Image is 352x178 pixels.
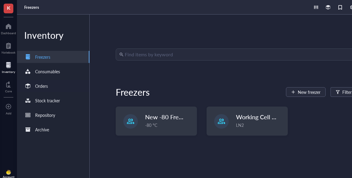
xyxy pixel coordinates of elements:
[342,89,352,95] div: Filter
[17,94,89,107] a: Stock tracker
[17,29,89,41] div: Inventory
[6,170,11,175] img: da48f3c6-a43e-4a2d-aade-5eac0d93827f.jpeg
[17,65,89,77] a: Consumables
[286,87,326,97] button: New freezer
[5,89,12,93] div: Core
[7,4,10,12] span: K
[236,113,286,121] span: Working Cell Lines
[1,31,16,35] div: Dashboard
[2,70,15,74] div: Inventory
[2,51,15,54] div: Notebook
[2,60,15,74] a: Inventory
[35,83,48,89] div: Orders
[6,111,12,115] div: Add
[35,68,60,75] div: Consumables
[236,122,284,128] div: LN2
[35,54,50,60] div: Freezers
[17,51,89,63] a: Freezers
[1,21,16,35] a: Dashboard
[145,113,190,121] span: New -80 Freezer
[17,80,89,92] a: Orders
[35,97,60,104] div: Stock tracker
[145,122,193,128] div: -80 °C
[2,41,15,54] a: Notebook
[5,80,12,93] a: Core
[17,109,89,121] a: Repository
[35,126,49,133] div: Archive
[298,90,320,94] span: New freezer
[35,112,55,118] div: Repository
[116,86,150,98] div: Freezers
[17,124,89,136] a: Archive
[24,5,40,10] a: Freezers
